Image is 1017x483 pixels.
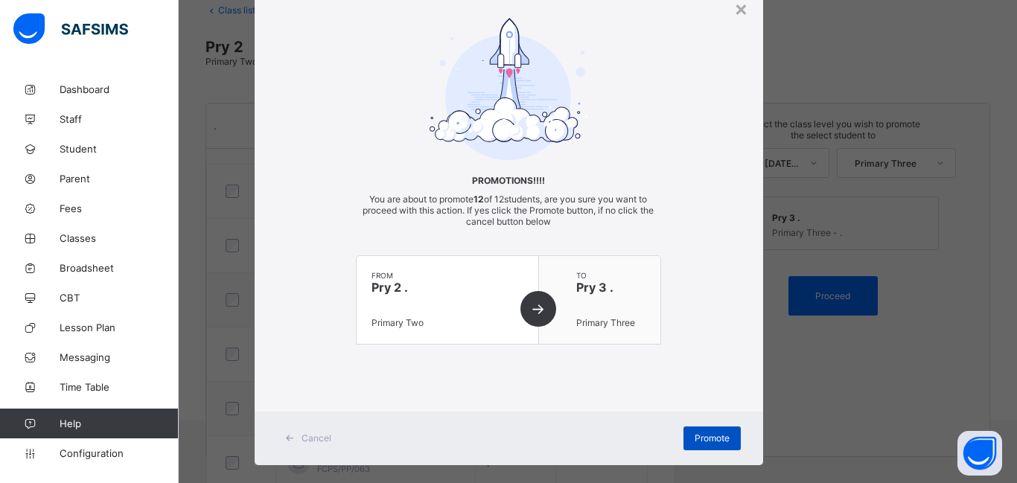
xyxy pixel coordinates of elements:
img: take-off-ready.7d5f222c871c783a555a8f88bc8e2a46.svg [430,18,587,160]
button: Open asap [957,431,1002,476]
span: Fees [60,202,179,214]
span: Parent [60,173,179,185]
span: Broadsheet [60,262,179,274]
span: Classes [60,232,179,244]
span: to [576,271,645,280]
span: Time Table [60,381,179,393]
span: Student [60,143,179,155]
span: Promotions!!!! [356,175,661,186]
span: Primary Two [372,317,424,328]
span: Messaging [60,351,179,363]
span: Staff [60,113,179,125]
span: from [372,271,523,280]
span: Pry 2 . [372,280,523,295]
span: CBT [60,292,179,304]
span: Dashboard [60,83,179,95]
span: Configuration [60,447,178,459]
span: Help [60,418,178,429]
span: Cancel [302,432,331,444]
b: 12 [474,193,484,205]
img: safsims [13,13,128,45]
span: Primary Three [576,317,635,328]
span: Pry 3 . [576,280,645,295]
span: Lesson Plan [60,322,179,333]
span: You are about to promote of 12 students, are you sure you want to proceed with this action. If ye... [363,193,654,227]
span: Promote [695,432,730,444]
